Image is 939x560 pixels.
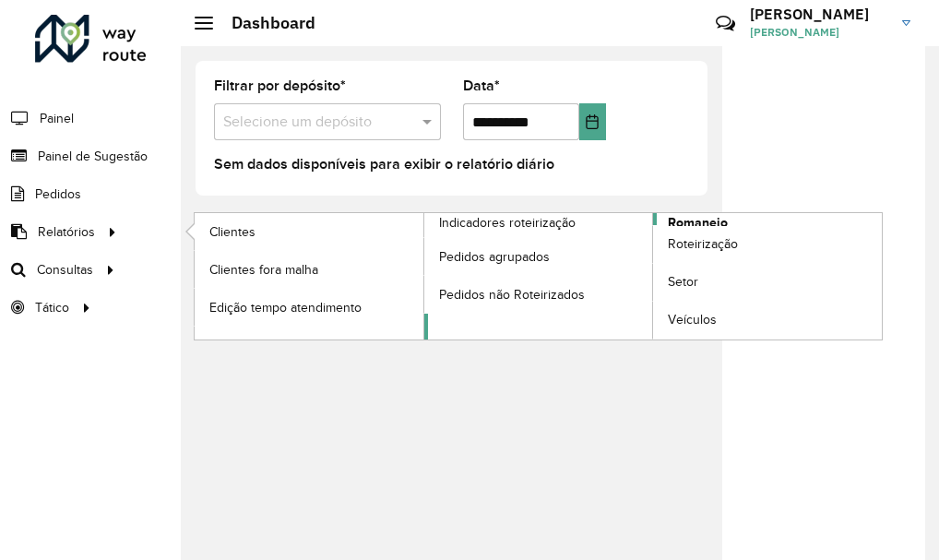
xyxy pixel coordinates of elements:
[38,222,95,242] span: Relatórios
[424,276,653,313] a: Pedidos não Roteirizados
[209,222,256,242] span: Clientes
[38,147,148,166] span: Painel de Sugestão
[439,285,585,304] span: Pedidos não Roteirizados
[424,213,883,340] a: Romaneio
[668,234,738,254] span: Roteirização
[209,260,318,280] span: Clientes fora malha
[195,289,423,326] a: Edição tempo atendimento
[37,260,93,280] span: Consultas
[653,264,882,301] a: Setor
[653,302,882,339] a: Veículos
[653,226,882,263] a: Roteirização
[35,298,69,317] span: Tático
[706,4,745,43] a: Contato Rápido
[214,153,554,175] label: Sem dados disponíveis para exibir o relatório diário
[195,213,423,250] a: Clientes
[750,24,888,41] span: [PERSON_NAME]
[579,103,607,140] button: Choose Date
[213,13,315,33] h2: Dashboard
[209,298,362,317] span: Edição tempo atendimento
[439,247,550,267] span: Pedidos agrupados
[214,75,346,97] label: Filtrar por depósito
[195,251,423,288] a: Clientes fora malha
[668,272,698,292] span: Setor
[439,213,576,232] span: Indicadores roteirização
[195,213,653,340] a: Indicadores roteirização
[750,6,888,23] h3: [PERSON_NAME]
[463,75,500,97] label: Data
[424,238,653,275] a: Pedidos agrupados
[668,213,728,232] span: Romaneio
[35,185,81,204] span: Pedidos
[668,310,717,329] span: Veículos
[40,109,74,128] span: Painel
